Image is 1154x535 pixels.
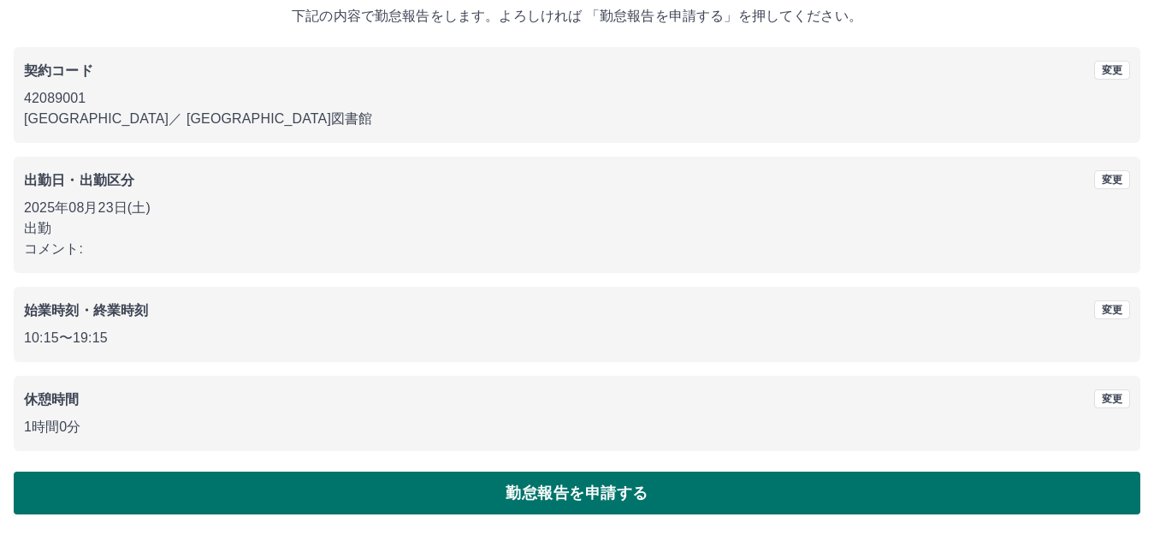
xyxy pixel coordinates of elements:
b: 出勤日・出勤区分 [24,173,134,187]
p: 2025年08月23日(土) [24,198,1130,218]
p: 下記の内容で勤怠報告をします。よろしければ 「勤怠報告を申請する」を押してください。 [14,6,1140,27]
p: 42089001 [24,88,1130,109]
p: 10:15 〜 19:15 [24,328,1130,348]
b: 休憩時間 [24,392,80,407]
button: 変更 [1094,61,1130,80]
button: 変更 [1094,170,1130,189]
p: 1時間0分 [24,417,1130,437]
button: 変更 [1094,389,1130,408]
button: 変更 [1094,300,1130,319]
button: 勤怠報告を申請する [14,472,1140,514]
p: 出勤 [24,218,1130,239]
b: 始業時刻・終業時刻 [24,303,148,318]
b: 契約コード [24,63,93,78]
p: [GEOGRAPHIC_DATA] ／ [GEOGRAPHIC_DATA]図書館 [24,109,1130,129]
p: コメント: [24,239,1130,259]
